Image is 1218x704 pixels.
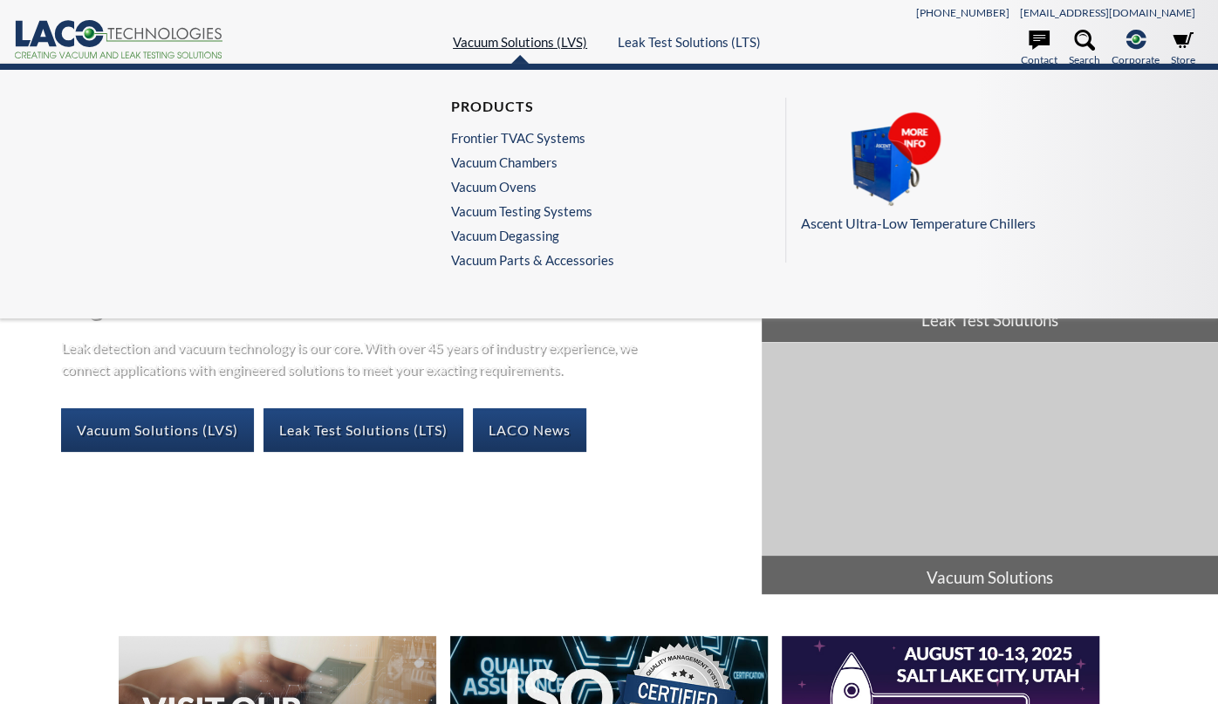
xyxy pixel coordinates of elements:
p: Leak detection and vacuum technology is our core. With over 45 years of industry experience, we c... [61,336,646,380]
a: [EMAIL_ADDRESS][DOMAIN_NAME] [1020,6,1195,19]
span: Corporate [1112,51,1160,68]
a: Leak Test Solutions (LTS) [263,408,463,452]
a: Vacuum Ovens [451,179,606,195]
p: Ascent Ultra-Low Temperature Chillers [800,212,1194,235]
a: Store [1171,30,1195,68]
a: Vacuum Degassing [451,228,606,243]
img: Ascent_Chillers_Pods__LVS_.png [800,112,975,209]
a: Contact [1021,30,1057,68]
a: LACO News [473,408,586,452]
a: Vacuum Testing Systems [451,203,606,219]
a: Leak Test Solutions (LTS) [618,34,761,50]
a: Vacuum Parts & Accessories [451,252,614,268]
a: Ascent Ultra-Low Temperature Chillers [800,112,1194,235]
a: Vacuum Solutions (LVS) [61,408,254,452]
a: [PHONE_NUMBER] [916,6,1009,19]
a: Frontier TVAC Systems [451,130,606,146]
a: Search [1069,30,1100,68]
h4: Products [451,98,606,116]
a: Vacuum Chambers [451,154,606,170]
a: Vacuum Solutions (LVS) [453,34,587,50]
